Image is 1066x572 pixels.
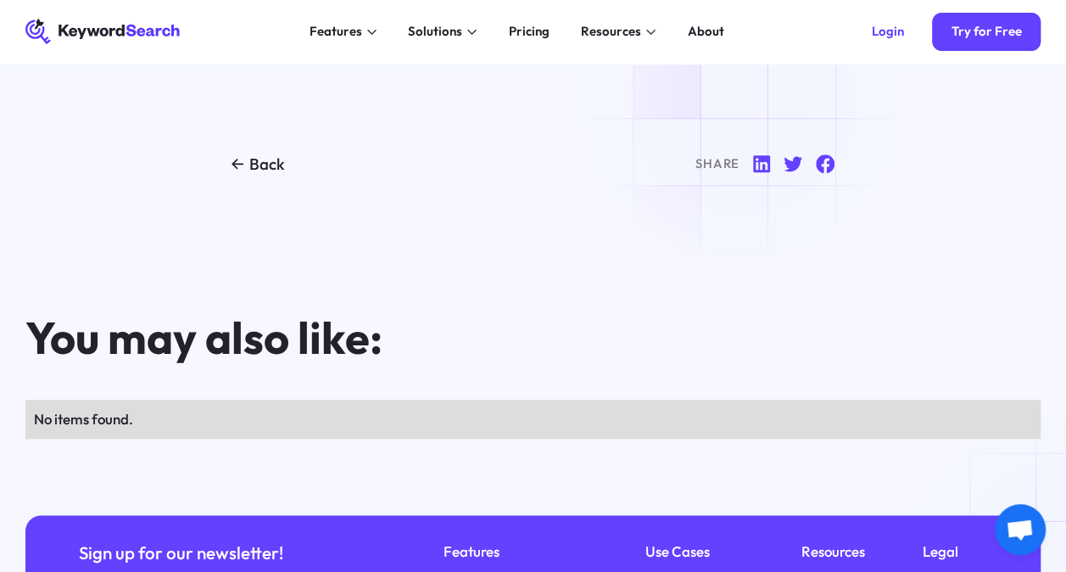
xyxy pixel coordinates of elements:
[232,153,286,175] a: Back
[581,22,641,41] div: Resources
[995,504,1046,555] a: Open chat
[25,315,724,362] h3: You may also like:
[34,408,1032,430] div: No items found.
[408,22,462,41] div: Solutions
[249,153,285,175] div: Back
[695,154,740,173] div: Share
[952,24,1022,40] div: Try for Free
[801,541,865,563] div: Resources
[932,13,1041,51] a: Try for Free
[509,22,550,41] div: Pricing
[687,22,723,41] div: About
[923,541,1015,563] div: Legal
[871,24,903,40] div: Login
[852,13,923,51] a: Login
[51,541,311,564] div: Sign up for our newsletter!
[678,19,733,44] a: About
[499,19,558,44] a: Pricing
[310,22,362,41] div: Features
[232,81,835,108] p: ‍
[645,541,743,563] div: Use Cases
[444,541,587,563] div: Features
